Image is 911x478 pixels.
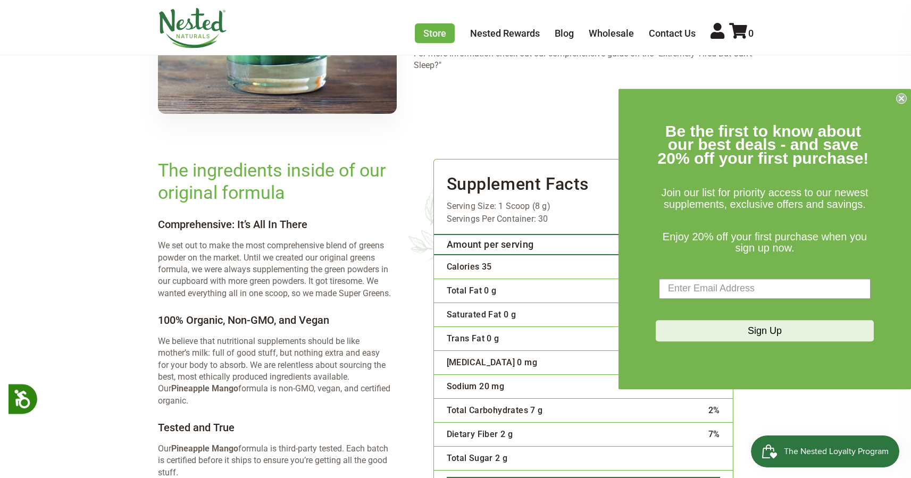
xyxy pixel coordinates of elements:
[158,421,391,434] h4: Tested and True
[659,279,871,299] input: Enter Email Address
[609,350,733,374] td: 0%
[609,374,733,398] td: 1%
[663,231,867,254] span: Enjoy 20% off your first purchase when you sign up now.
[434,255,609,279] td: Calories 35
[649,28,696,39] a: Contact Us
[589,28,634,39] a: Wholesale
[158,218,391,231] h4: Comprehensive: It’s All In There
[414,48,752,70] span: For more Information check out our comprehensive guide on the "Extremely Tired But Can’t Sleep?"
[896,93,907,104] button: Close dialog
[434,350,609,374] td: [MEDICAL_DATA] 0 mg
[434,326,609,350] td: Trans Fat 0 g
[656,320,874,341] button: Sign Up
[434,279,609,303] td: Total Fat 0 g
[658,122,869,167] span: Be the first to know about our best deals - and save 20% off your first purchase!
[158,314,391,327] h4: 100% Organic, Non-GMO, and Vegan
[555,28,574,39] a: Blog
[470,28,540,39] a: Nested Rewards
[434,374,609,398] td: Sodium 20 mg
[171,383,238,393] strong: Pineapple Mango
[434,213,733,225] div: Servings Per Container: 30
[415,23,455,43] a: Store
[171,443,238,454] strong: Pineapple Mango
[158,240,391,299] p: We set out to make the most comprehensive blend of greens powder on the market. Until we created ...
[158,159,391,204] h2: The ingredients inside of our original formula
[158,336,391,407] p: We believe that nutritional supplements should be like mother’s milk: full of good stuff, but not...
[434,160,733,200] h3: Supplement Facts
[609,398,733,422] td: 2%
[434,303,609,326] td: Saturated Fat 0 g
[158,8,227,48] img: Nested Naturals
[729,28,754,39] a: 0
[609,422,733,446] td: 7%
[661,187,868,211] span: Join our list for priority access to our newest supplements, exclusive offers and savings.
[434,446,609,470] td: Total Sugar 2 g
[751,435,900,467] iframe: Button to open loyalty program pop-up
[434,422,609,446] td: Dietary Fiber 2 g
[748,28,754,39] span: 0
[619,89,911,389] div: FLYOUT Form
[609,279,733,303] td: 0%
[434,234,609,255] th: Amount per serving
[609,326,733,350] td: 0%
[434,200,733,213] div: Serving Size: 1 Scoop (8 g)
[434,398,609,422] td: Total Carbohydrates 7 g
[609,303,733,326] td: 0%
[609,234,733,255] th: % Daily Value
